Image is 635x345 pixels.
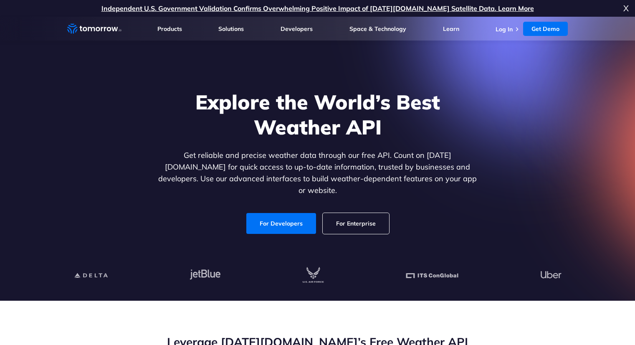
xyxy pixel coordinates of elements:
a: For Developers [246,213,316,234]
a: Independent U.S. Government Validation Confirms Overwhelming Positive Impact of [DATE][DOMAIN_NAM... [101,4,534,13]
a: Solutions [218,25,244,33]
h1: Explore the World’s Best Weather API [157,89,479,140]
p: Get reliable and precise weather data through our free API. Count on [DATE][DOMAIN_NAME] for quic... [157,150,479,196]
a: Developers [281,25,313,33]
a: Get Demo [523,22,568,36]
a: Products [157,25,182,33]
a: Log In [496,25,513,33]
a: Home link [67,23,121,35]
a: Learn [443,25,459,33]
a: Space & Technology [349,25,406,33]
a: For Enterprise [323,213,389,234]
